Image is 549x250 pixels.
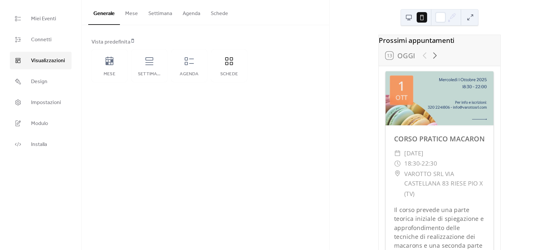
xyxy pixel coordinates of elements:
[31,57,65,65] span: Visualizzazioni
[10,135,72,153] a: Installa
[10,115,72,132] a: Modulo
[422,158,437,169] span: 22:30
[398,80,405,93] div: 1
[404,148,424,158] span: [DATE]
[10,94,72,111] a: Impostazioni
[218,72,241,77] div: Schede
[404,158,420,169] span: 18:30
[394,148,401,158] div: ​
[10,73,72,90] a: Design
[10,10,72,27] a: Miei Eventi
[31,15,56,23] span: Miei Eventi
[379,35,500,45] div: Prossimi appuntamenti
[395,94,407,101] div: ott
[385,134,493,144] div: CORSO PRATICO MACARON
[178,72,201,77] div: Agenda
[31,99,61,107] span: Impostazioni
[138,72,161,77] div: Settimana
[98,72,121,77] div: Mese
[31,141,47,149] span: Installa
[31,78,47,86] span: Design
[419,158,422,169] span: -
[394,158,401,169] div: ​
[91,38,318,46] div: Vista predefinita
[31,120,48,128] span: Modulo
[10,52,72,69] a: Visualizzazioni
[404,169,485,199] span: VAROTTO SRL VIA CASTELLANA 83 RIESE PIO X (TV)
[10,31,72,48] a: Connetti
[31,36,52,44] span: Connetti
[394,169,401,179] div: ​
